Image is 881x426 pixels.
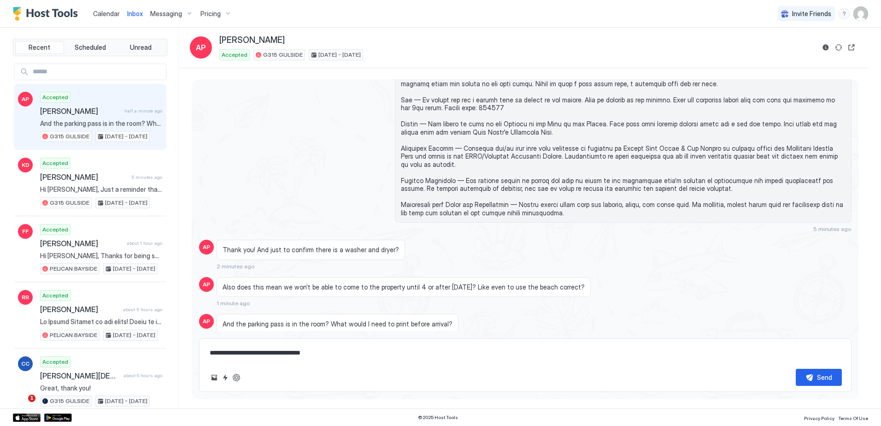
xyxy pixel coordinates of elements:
[127,240,162,246] span: about 1 hour ago
[813,225,852,232] span: 5 minutes ago
[220,372,231,383] button: Quick reply
[13,39,167,56] div: tab-group
[50,199,89,207] span: G315 GULSIDE
[217,300,250,307] span: 1 minute ago
[833,42,844,53] button: Sync reservation
[124,108,162,114] span: half a minute ago
[838,415,868,421] span: Terms Of Use
[29,64,166,80] input: Input Field
[40,106,121,116] span: [PERSON_NAME]
[223,320,452,328] span: And the parking pass is in the room? What would I need to print before arrival?
[203,280,210,289] span: AP
[50,265,97,273] span: PELICAN BAYSIDE
[820,42,831,53] button: Reservation information
[113,331,155,339] span: [DATE] - [DATE]
[846,42,857,53] button: Open reservation
[223,246,399,254] span: Thank you! And just to confirm there is a washer and dryer?
[29,43,50,52] span: Recent
[13,7,82,21] a: Host Tools Logo
[42,159,68,167] span: Accepted
[50,132,89,141] span: G315 GULSIDE
[22,161,29,169] span: KD
[113,265,155,273] span: [DATE] - [DATE]
[804,415,834,421] span: Privacy Policy
[15,41,64,54] button: Recent
[22,95,29,103] span: AP
[42,93,68,101] span: Accepted
[217,263,255,270] span: 2 minutes ago
[116,41,165,54] button: Unread
[796,369,842,386] button: Send
[804,413,834,422] a: Privacy Policy
[40,371,120,380] span: [PERSON_NAME][DEMOGRAPHIC_DATA]
[130,43,152,52] span: Unread
[40,252,162,260] span: Hi [PERSON_NAME], Thanks for being such a great guest, we left you a 5-star review and if you enj...
[28,395,35,402] span: 1
[127,9,143,18] a: Inbox
[44,414,72,422] a: Google Play Store
[105,397,147,405] span: [DATE] - [DATE]
[127,10,143,18] span: Inbox
[203,243,210,251] span: AP
[418,414,458,420] span: © 2025 Host Tools
[123,373,162,379] span: about 6 hours ago
[66,41,115,54] button: Scheduled
[231,372,242,383] button: ChatGPT Auto Reply
[318,51,361,59] span: [DATE] - [DATE]
[93,9,120,18] a: Calendar
[123,307,162,313] span: about 5 hours ago
[42,291,68,300] span: Accepted
[13,414,41,422] a: App Store
[75,43,106,52] span: Scheduled
[105,199,147,207] span: [DATE] - [DATE]
[50,331,97,339] span: PELICAN BAYSIDE
[40,119,162,128] span: And the parking pass is in the room? What would I need to print before arrival?
[263,51,303,59] span: G315 GULSIDE
[209,372,220,383] button: Upload image
[792,10,831,18] span: Invite Friends
[9,395,31,417] iframe: Intercom live chat
[150,10,182,18] span: Messaging
[222,51,247,59] span: Accepted
[40,305,119,314] span: [PERSON_NAME]
[223,283,585,291] span: Also does this mean we won’t be able to come to the property until 4 or after [DATE]? Like even t...
[200,10,221,18] span: Pricing
[22,293,29,302] span: RR
[40,384,162,392] span: Great, thank you!
[219,35,285,46] span: [PERSON_NAME]
[196,42,206,53] span: AP
[93,10,120,18] span: Calendar
[42,358,68,366] span: Accepted
[50,397,89,405] span: G315 GULSIDE
[40,318,162,326] span: Lo Ipsumd Sitamet co adi elits! Doeiu te inci ut 3la. Etd Magn: 40950 Aliq: Enima mini veni qu no...
[40,185,162,194] span: Hi [PERSON_NAME], Just a reminder that your check-out is [DATE] at 10AM. (If you are going to che...
[853,6,868,21] div: User profile
[22,227,29,236] span: FF
[838,413,868,422] a: Terms Of Use
[42,225,68,234] span: Accepted
[105,132,147,141] span: [DATE] - [DATE]
[40,239,123,248] span: [PERSON_NAME]
[203,317,210,325] span: AP
[21,360,29,368] span: CC
[131,174,162,180] span: 5 minutes ago
[40,172,128,182] span: [PERSON_NAME]
[817,373,832,382] div: Send
[839,8,850,19] div: menu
